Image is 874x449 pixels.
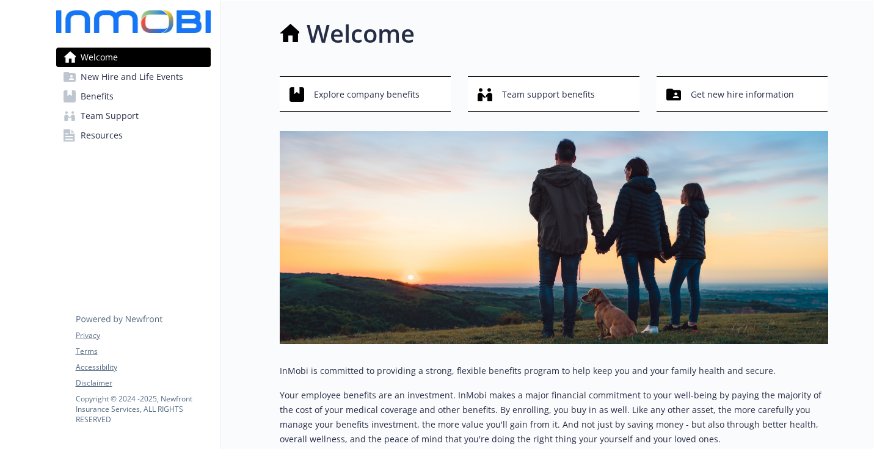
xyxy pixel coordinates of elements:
a: Resources [56,126,211,145]
span: New Hire and Life Events [81,67,183,87]
a: New Hire and Life Events [56,67,211,87]
p: Copyright © 2024 - 2025 , Newfront Insurance Services, ALL RIGHTS RESERVED [76,393,210,425]
a: Benefits [56,87,211,106]
a: Privacy [76,330,210,341]
a: Welcome [56,48,211,67]
a: Team Support [56,106,211,126]
span: Team support benefits [502,83,595,106]
a: Accessibility [76,362,210,373]
button: Get new hire information [657,76,828,112]
p: InMobi is committed to providing a strong, flexible benefits program to help keep you and your fa... [280,364,828,378]
span: Welcome [81,48,118,67]
span: Explore company benefits [314,83,420,106]
span: Benefits [81,87,114,106]
button: Team support benefits [468,76,639,112]
a: Disclaimer [76,378,210,389]
span: Team Support [81,106,139,126]
img: overview page banner [280,131,828,344]
span: Resources [81,126,123,145]
p: Your employee benefits are an investment. InMobi makes a major financial commitment to your well-... [280,388,828,447]
span: Get new hire information [691,83,794,106]
a: Terms [76,346,210,357]
h1: Welcome [307,15,415,52]
button: Explore company benefits [280,76,451,112]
